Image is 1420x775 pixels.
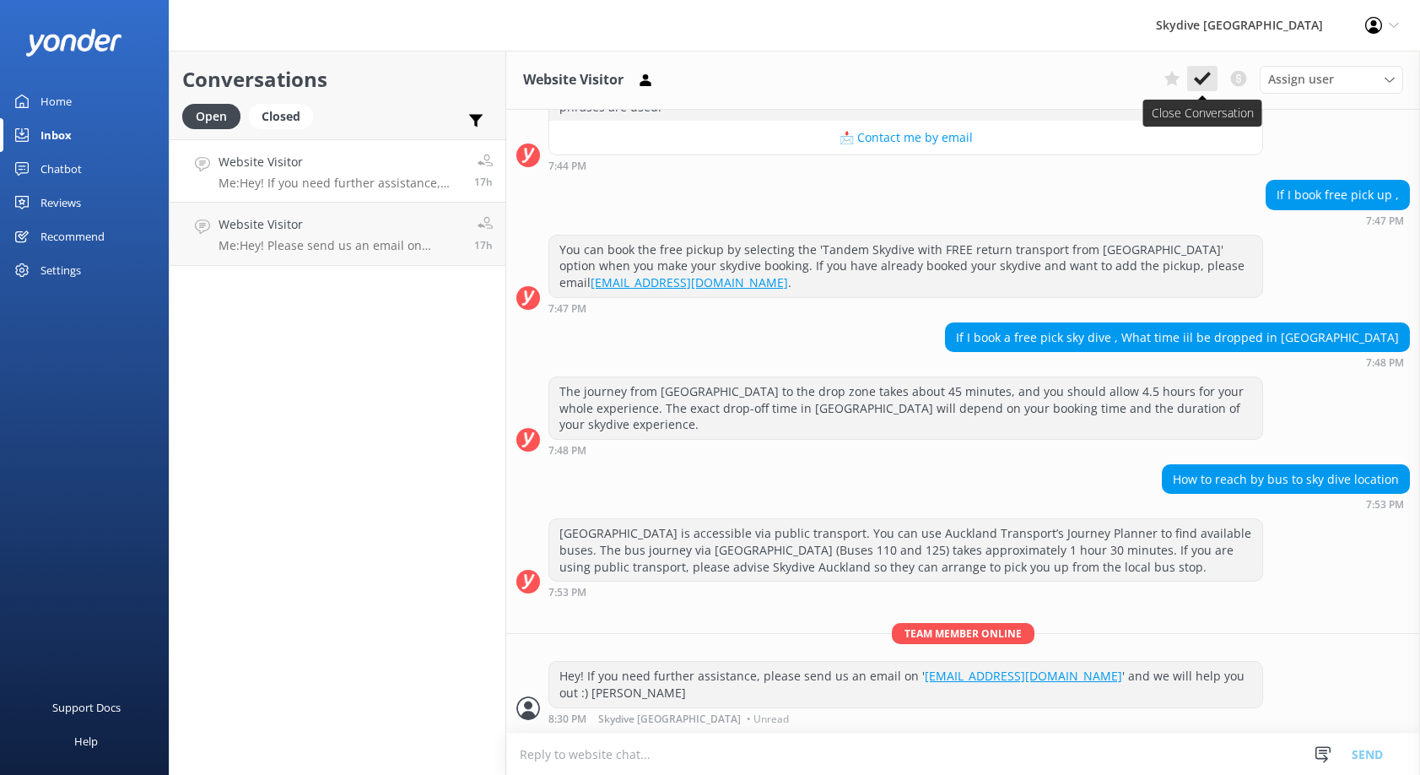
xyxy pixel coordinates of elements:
[25,29,122,57] img: yonder-white-logo.png
[946,323,1409,352] div: If I book a free pick sky dive , What time iil be dropped in [GEOGRAPHIC_DATA]
[747,714,789,724] span: • Unread
[548,304,586,314] strong: 7:47 PM
[945,356,1410,368] div: Oct 05 2025 07:48pm (UTC +13:00) Pacific/Auckland
[219,238,462,253] p: Me: Hey! Please send us an email on [EMAIL_ADDRESS][DOMAIN_NAME]' with your name and date/ time o...
[548,714,586,724] strong: 8:30 PM
[249,104,313,129] div: Closed
[40,186,81,219] div: Reviews
[40,84,72,118] div: Home
[523,69,624,91] h3: Website Visitor
[40,152,82,186] div: Chatbot
[548,586,1263,598] div: Oct 05 2025 07:53pm (UTC +13:00) Pacific/Auckland
[1366,358,1404,368] strong: 7:48 PM
[182,104,240,129] div: Open
[598,714,741,724] span: Skydive [GEOGRAPHIC_DATA]
[549,519,1262,581] div: [GEOGRAPHIC_DATA] is accessible via public transport. You can use Auckland Transport’s Journey Pl...
[1366,500,1404,510] strong: 7:53 PM
[474,175,493,189] span: Oct 05 2025 08:30pm (UTC +13:00) Pacific/Auckland
[74,724,98,758] div: Help
[549,377,1262,439] div: The journey from [GEOGRAPHIC_DATA] to the drop zone takes about 45 minutes, and you should allow ...
[182,63,493,95] h2: Conversations
[1260,66,1403,93] div: Assign User
[548,446,586,456] strong: 7:48 PM
[40,118,72,152] div: Inbox
[548,302,1263,314] div: Oct 05 2025 07:47pm (UTC +13:00) Pacific/Auckland
[170,203,505,266] a: Website VisitorMe:Hey! Please send us an email on [EMAIL_ADDRESS][DOMAIN_NAME]' with your name an...
[219,153,462,171] h4: Website Visitor
[548,713,1263,724] div: Oct 05 2025 08:30pm (UTC +13:00) Pacific/Auckland
[40,219,105,253] div: Recommend
[40,253,81,287] div: Settings
[219,176,462,191] p: Me: Hey! If you need further assistance, please send us an email on [EMAIL_ADDRESS][DOMAIN_NAME]'...
[549,121,1262,154] button: 📩 Contact me by email
[591,274,788,290] a: [EMAIL_ADDRESS][DOMAIN_NAME]
[548,444,1263,456] div: Oct 05 2025 07:48pm (UTC +13:00) Pacific/Auckland
[549,662,1262,707] div: Hey! If you need further assistance, please send us an email on ' ' and we will help you out :) [...
[1266,181,1409,209] div: If I book free pick up ,
[52,691,121,724] div: Support Docs
[170,139,505,203] a: Website VisitorMe:Hey! If you need further assistance, please send us an email on [EMAIL_ADDRESS]...
[249,106,321,125] a: Closed
[548,160,1263,171] div: Oct 05 2025 07:44pm (UTC +13:00) Pacific/Auckland
[1266,214,1410,226] div: Oct 05 2025 07:47pm (UTC +13:00) Pacific/Auckland
[1366,216,1404,226] strong: 7:47 PM
[549,236,1262,297] div: You can book the free pickup by selecting the 'Tandem Skydive with FREE return transport from [GE...
[1163,465,1409,494] div: How to reach by bus to sky dive location
[548,161,586,171] strong: 7:44 PM
[219,215,462,234] h4: Website Visitor
[925,668,1122,684] a: [EMAIL_ADDRESS][DOMAIN_NAME]
[1268,70,1334,89] span: Assign user
[1162,498,1410,510] div: Oct 05 2025 07:53pm (UTC +13:00) Pacific/Auckland
[892,623,1034,644] span: Team member online
[548,588,586,598] strong: 7:53 PM
[474,238,493,252] span: Oct 05 2025 08:28pm (UTC +13:00) Pacific/Auckland
[182,106,249,125] a: Open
